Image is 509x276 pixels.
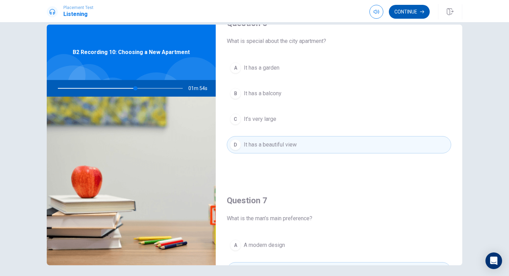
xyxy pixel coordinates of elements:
[230,139,241,150] div: D
[227,136,451,153] button: DIt has a beautiful view
[244,141,297,149] span: It has a beautiful view
[63,10,93,18] h1: Listening
[244,64,279,72] span: It has a garden
[63,5,93,10] span: Placement Test
[227,237,451,254] button: AA modern design
[227,214,451,223] span: What is the man’s main preference?
[244,115,276,123] span: It’s very large
[227,85,451,102] button: BIt has a balcony
[244,89,282,98] span: It has a balcony
[389,5,430,19] button: Continue
[227,110,451,128] button: CIt’s very large
[227,195,451,206] h4: Question 7
[244,241,285,249] span: A modern design
[47,97,216,265] img: B2 Recording 10: Choosing a New Apartment
[485,252,502,269] div: Open Intercom Messenger
[188,80,213,97] span: 01m 54s
[230,62,241,73] div: A
[230,88,241,99] div: B
[230,114,241,125] div: C
[227,59,451,77] button: AIt has a garden
[73,48,190,56] span: B2 Recording 10: Choosing a New Apartment
[230,240,241,251] div: A
[227,37,451,45] span: What is special about the city apartment?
